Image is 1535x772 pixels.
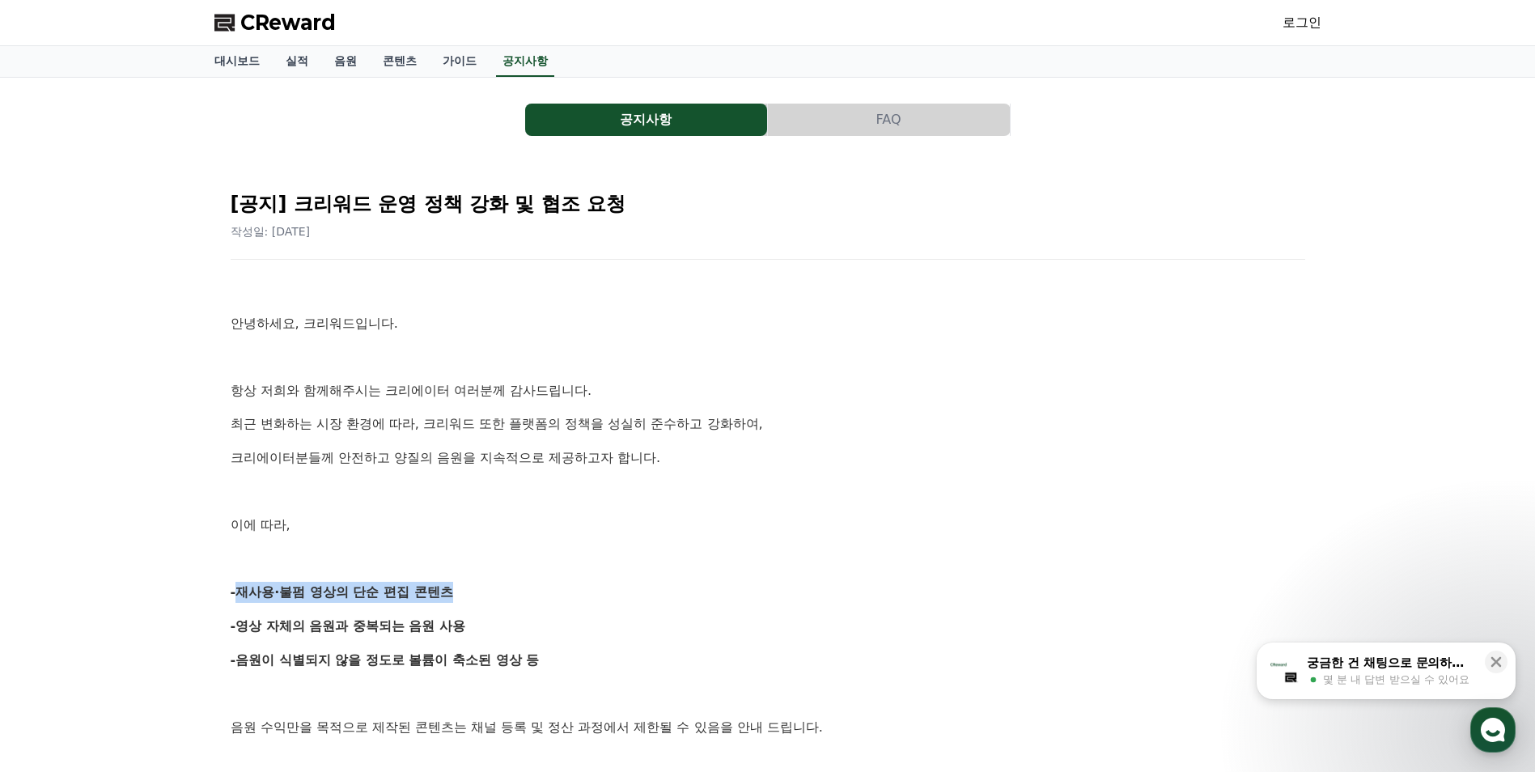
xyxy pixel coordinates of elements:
span: 설정 [250,537,269,550]
span: 작성일: [DATE] [231,225,311,238]
a: 가이드 [430,46,490,77]
a: 홈 [5,513,107,554]
a: 대시보드 [201,46,273,77]
strong: -영상 자체의 음원과 중복되는 음원 사용 [231,618,466,634]
a: 실적 [273,46,321,77]
span: 홈 [51,537,61,550]
p: 항상 저희와 함께해주시는 크리에이터 여러분께 감사드립니다. [231,380,1305,401]
p: 안녕하세요, 크리워드입니다. [231,313,1305,334]
h2: [공지] 크리워드 운영 정책 강화 및 협조 요청 [231,191,1305,217]
span: 대화 [148,538,167,551]
a: 음원 [321,46,370,77]
a: 콘텐츠 [370,46,430,77]
a: 설정 [209,513,311,554]
p: 크리에이터분들께 안전하고 양질의 음원을 지속적으로 제공하고자 합니다. [231,448,1305,469]
a: 공지사항 [525,104,768,136]
a: 대화 [107,513,209,554]
span: CReward [240,10,336,36]
a: CReward [214,10,336,36]
p: 이에 따라, [231,515,1305,536]
a: 공지사항 [496,46,554,77]
a: 로그인 [1283,13,1321,32]
strong: -재사용·불펌 영상의 단순 편집 콘텐츠 [231,584,453,600]
p: 최근 변화하는 시장 환경에 따라, 크리워드 또한 플랫폼의 정책을 성실히 준수하고 강화하여, [231,414,1305,435]
strong: -음원이 식별되지 않을 정도로 볼륨이 축소된 영상 등 [231,652,540,668]
button: FAQ [768,104,1010,136]
p: 음원 수익만을 목적으로 제작된 콘텐츠는 채널 등록 및 정산 과정에서 제한될 수 있음을 안내 드립니다. [231,717,1305,738]
button: 공지사항 [525,104,767,136]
